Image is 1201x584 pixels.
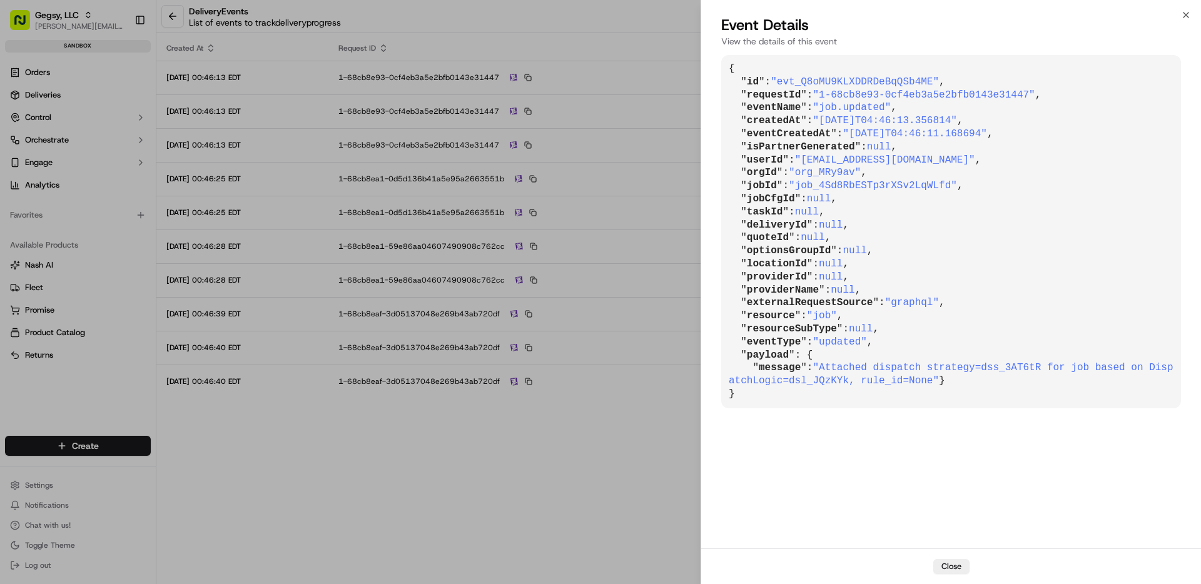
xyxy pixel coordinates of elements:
[819,219,843,231] span: null
[747,154,783,166] span: userId
[747,271,807,283] span: providerId
[747,76,759,88] span: id
[747,128,831,139] span: eventCreatedAt
[747,141,855,153] span: isPartnerGenerated
[747,180,777,191] span: jobId
[759,362,801,373] span: message
[813,115,956,126] span: "[DATE]T04:46:13.356814"
[789,167,861,178] span: "org_MRy9av"
[849,323,873,335] span: null
[885,297,939,308] span: "graphql"
[807,193,831,204] span: null
[721,55,1181,408] pre: { " ": , " ": , " ": , " ": , " ": , " ": , " ": , " ": , " ": , " ": , " ": , " ": , " ": , " ":...
[813,336,866,348] span: "updated"
[747,350,789,361] span: payload
[747,336,801,348] span: eventType
[819,258,843,269] span: null
[747,219,807,231] span: deliveryId
[933,559,970,574] button: Close
[801,232,824,243] span: null
[747,323,837,335] span: resourceSubType
[721,15,1181,35] h2: Event Details
[747,245,831,256] span: optionsGroupId
[807,310,837,321] span: "job"
[747,297,873,308] span: externalRequestSource
[831,284,854,296] span: null
[747,167,777,178] span: orgId
[795,206,819,218] span: null
[867,141,891,153] span: null
[747,258,807,269] span: locationId
[843,245,866,256] span: null
[843,128,986,139] span: "[DATE]T04:46:11.168694"
[747,310,795,321] span: resource
[795,154,975,166] span: "[EMAIL_ADDRESS][DOMAIN_NAME]"
[729,362,1173,386] span: "Attached dispatch strategy=dss_3AT6tR for job based on DispatchLogic=dsl_JQzKYk, rule_id=None"
[747,115,801,126] span: createdAt
[789,180,957,191] span: "job_4Sd8RbESTp3rXSv2LqWLfd"
[813,89,1035,101] span: "1-68cb8e93-0cf4eb3a5e2bfb0143e31447"
[747,102,801,113] span: eventName
[747,232,789,243] span: quoteId
[813,102,891,113] span: "job.updated"
[771,76,939,88] span: "evt_Q8oMU9KLXDDRDeBqQSb4ME"
[747,284,819,296] span: providerName
[747,193,795,204] span: jobCfgId
[747,89,801,101] span: requestId
[747,206,783,218] span: taskId
[721,35,1181,48] p: View the details of this event
[819,271,843,283] span: null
